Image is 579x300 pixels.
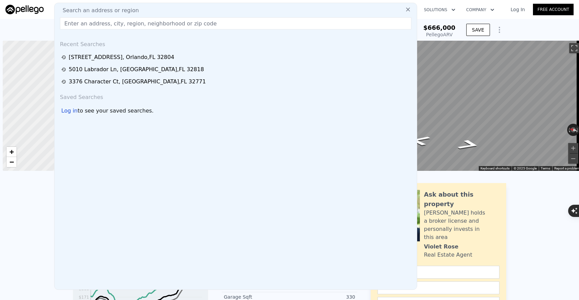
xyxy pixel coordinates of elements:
[423,31,455,38] div: Pellego ARV
[419,4,461,16] button: Solutions
[480,166,510,171] button: Keyboard shortcuts
[424,243,458,251] div: Violet Rose
[69,53,174,61] div: [STREET_ADDRESS] , Orlando , FL 32804
[5,5,44,14] img: Pellego
[424,251,472,259] div: Real Estate Agent
[378,266,499,279] input: Name
[423,24,455,31] span: $666,000
[568,143,578,153] button: Zoom in
[61,78,412,86] a: 3376 Character Ct, [GEOGRAPHIC_DATA],FL 32771
[514,166,537,170] span: © 2025 Google
[378,281,499,294] input: Email
[57,35,414,51] div: Recent Searches
[79,286,89,291] tspan: $211
[541,166,550,170] a: Terms (opens in new tab)
[6,147,17,157] a: Zoom in
[568,154,578,164] button: Zoom out
[448,137,489,153] path: Go South
[9,158,14,166] span: −
[79,295,89,300] tspan: $171
[78,107,153,115] span: to see your saved searches.
[461,4,500,16] button: Company
[502,6,533,13] a: Log In
[533,4,574,15] a: Free Account
[60,17,411,29] input: Enter an address, city, region, neighborhood or zip code
[493,23,506,37] button: Show Options
[57,6,139,15] span: Search an address or region
[69,78,206,86] div: 3376 Character Ct , [GEOGRAPHIC_DATA] , FL 32771
[567,124,571,136] button: Rotate counterclockwise
[401,133,439,148] path: Go North
[61,65,412,74] a: 5010 Labrador Ln, [GEOGRAPHIC_DATA],FL 32818
[9,147,14,156] span: +
[57,88,414,104] div: Saved Searches
[424,190,499,209] div: Ask about this property
[6,157,17,167] a: Zoom out
[466,24,490,36] button: SAVE
[69,65,204,74] div: 5010 Labrador Ln , [GEOGRAPHIC_DATA] , FL 32818
[424,209,499,241] div: [PERSON_NAME] holds a broker license and personally invests in this area
[61,107,78,115] div: Log in
[61,53,412,61] a: [STREET_ADDRESS], Orlando,FL 32804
